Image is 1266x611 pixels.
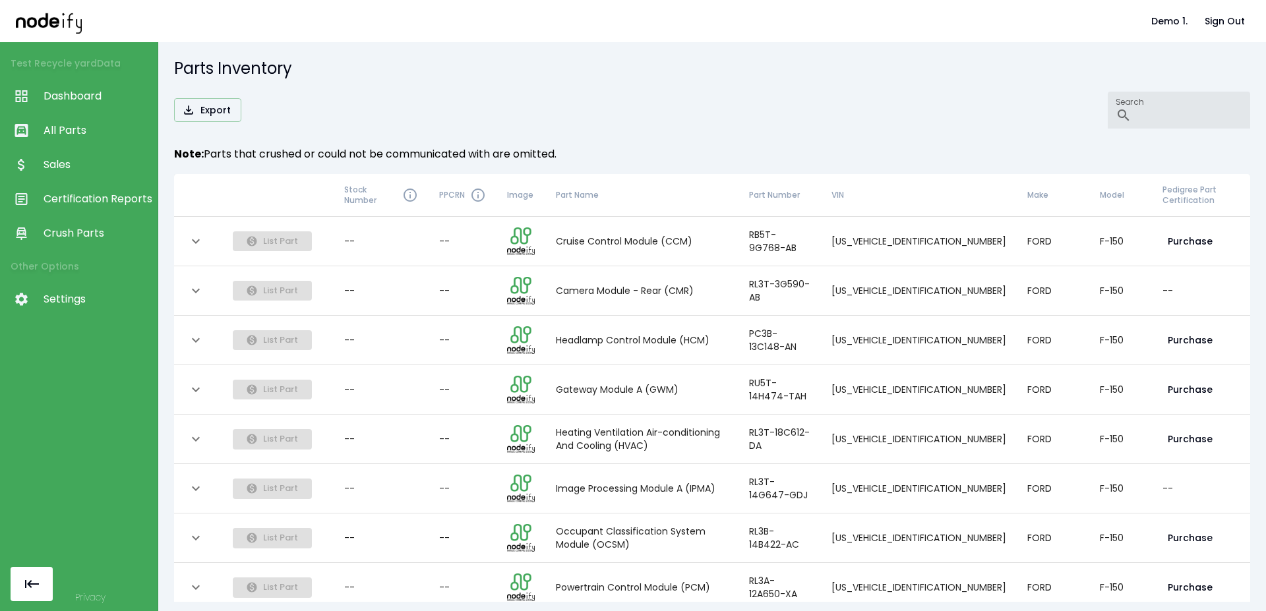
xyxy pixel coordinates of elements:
td: -- [429,217,497,266]
td: RL3T-18C612-DA [738,415,822,464]
button: expand row [185,527,207,549]
div: -- [344,432,418,446]
td: F-150 [1089,513,1152,563]
img: part image [507,277,535,305]
img: part image [507,227,535,255]
button: expand row [185,329,207,351]
span: Crush Parts [44,225,151,241]
td: Image Processing Module A (IPMA) [545,464,738,513]
button: expand row [185,378,207,401]
td: Headlamp Control Module (HCM) [545,316,738,365]
td: F-150 [1089,316,1152,365]
th: Make [1017,174,1089,217]
td: Cruise Control Module (CCM) [545,217,738,266]
td: PC3B-13C148-AN [738,316,822,365]
td: Camera Module - Rear (CMR) [545,266,738,316]
a: Privacy [75,591,105,604]
td: Gateway Module A (GWM) [545,365,738,415]
td: [US_VEHICLE_IDENTIFICATION_NUMBER] [821,365,1017,415]
td: [US_VEHICLE_IDENTIFICATION_NUMBER] [821,316,1017,365]
div: Stock Number [344,185,418,206]
th: VIN [821,174,1017,217]
button: Demo 1. [1146,9,1193,34]
td: FORD [1017,365,1089,415]
img: part image [507,573,535,601]
button: expand row [185,428,207,450]
img: part image [507,326,535,354]
span: Must have an active sales channel before parts can be listed [233,580,312,593]
td: RL3B-14B422-AC [738,513,822,563]
div: -- [344,581,418,594]
span: Must have an active sales channel before parts can be listed [233,333,312,346]
button: Purchase [1162,229,1218,254]
span: Must have an active sales channel before parts can be listed [233,531,312,544]
div: -- [344,284,418,297]
img: part image [507,475,535,502]
td: FORD [1017,464,1089,513]
td: F-150 [1089,266,1152,316]
th: Part Number [738,174,822,217]
img: part image [507,376,535,403]
button: Sign Out [1199,9,1250,34]
label: Search [1116,96,1143,107]
button: Purchase [1162,328,1218,353]
td: F-150 [1089,217,1152,266]
button: Export [174,98,241,123]
span: Certification Reports [44,191,151,207]
span: Settings [44,291,151,307]
td: -- [429,464,497,513]
div: -- [344,531,418,544]
th: Model [1089,174,1152,217]
td: [US_VEHICLE_IDENTIFICATION_NUMBER] [821,464,1017,513]
span: Must have an active sales channel before parts can be listed [233,382,312,395]
span: Must have an active sales channel before parts can be listed [233,432,312,445]
div: PPCRN [439,187,486,203]
td: -- [1152,464,1250,513]
td: -- [429,266,497,316]
td: F-150 [1089,415,1152,464]
span: Dashboard [44,88,151,104]
button: Purchase [1162,378,1218,402]
td: [US_VEHICLE_IDENTIFICATION_NUMBER] [821,415,1017,464]
td: Heating Ventilation Air-conditioning And Cooling (HVAC) [545,415,738,464]
th: Image [497,174,545,217]
td: [US_VEHICLE_IDENTIFICATION_NUMBER] [821,513,1017,563]
span: Must have an active sales channel before parts can be listed [233,283,312,297]
span: Must have an active sales channel before parts can be listed [233,234,312,247]
td: F-150 [1089,365,1152,415]
td: FORD [1017,266,1089,316]
td: RL3T-14G647-GDJ [738,464,822,513]
button: Purchase [1162,427,1218,451]
button: expand row [185,279,207,302]
div: -- [344,235,418,248]
td: -- [429,415,497,464]
td: -- [429,365,497,415]
span: Must have an active sales channel before parts can be listed [233,481,312,494]
h5: Parts Inventory [174,58,1250,79]
div: -- [344,383,418,396]
td: F-150 [1089,464,1152,513]
td: FORD [1017,513,1089,563]
th: Part Name [545,174,738,217]
td: RL3T-3G590-AB [738,266,822,316]
span: All Parts [44,123,151,138]
td: FORD [1017,316,1089,365]
td: -- [429,513,497,563]
button: Purchase [1162,575,1218,600]
td: -- [1152,266,1250,316]
td: FORD [1017,217,1089,266]
span: Sales [44,157,151,173]
button: Purchase [1162,526,1218,550]
td: RU5T-14H474-TAH [738,365,822,415]
img: part image [507,425,535,453]
button: expand row [185,230,207,252]
td: [US_VEHICLE_IDENTIFICATION_NUMBER] [821,217,1017,266]
td: [US_VEHICLE_IDENTIFICATION_NUMBER] [821,266,1017,316]
td: FORD [1017,415,1089,464]
td: -- [429,316,497,365]
img: nodeify [16,9,82,33]
td: Occupant Classification System Module (OCSM) [545,513,738,563]
td: RB5T-9G768-AB [738,217,822,266]
div: -- [344,334,418,347]
button: expand row [185,576,207,598]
